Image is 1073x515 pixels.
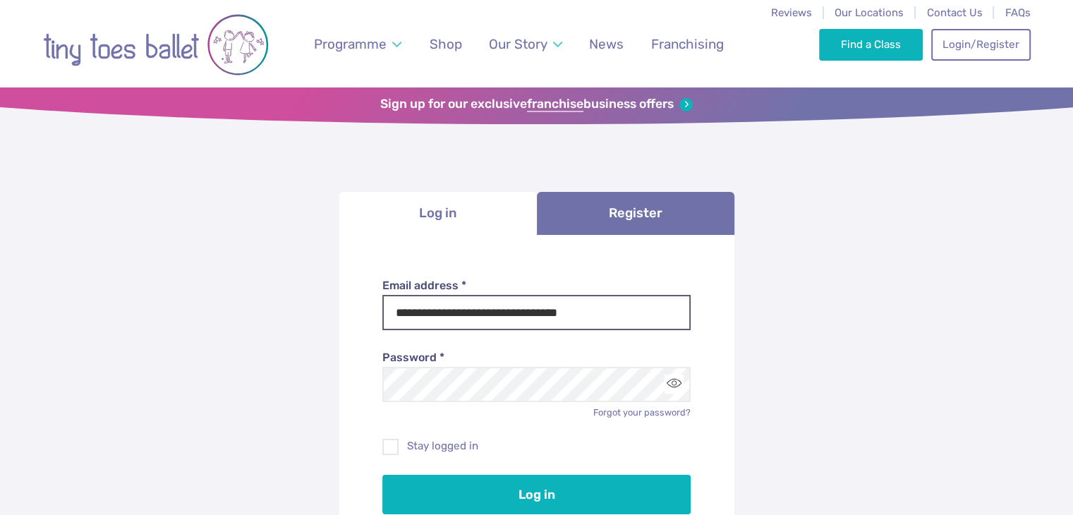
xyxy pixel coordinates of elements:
[382,475,691,514] button: Log in
[382,350,691,365] label: Password *
[482,28,569,61] a: Our Story
[430,36,462,52] span: Shop
[527,97,583,112] strong: franchise
[382,278,691,293] label: Email address *
[589,36,624,52] span: News
[926,6,982,19] a: Contact Us
[583,28,631,61] a: News
[771,6,812,19] a: Reviews
[1005,6,1031,19] a: FAQs
[382,439,691,454] label: Stay logged in
[380,97,693,112] a: Sign up for our exclusivefranchisebusiness offers
[593,407,691,418] a: Forgot your password?
[819,29,923,60] a: Find a Class
[314,36,387,52] span: Programme
[931,29,1030,60] a: Login/Register
[665,375,684,394] button: Toggle password visibility
[423,28,468,61] a: Shop
[651,36,724,52] span: Franchising
[835,6,904,19] a: Our Locations
[537,192,734,235] a: Register
[43,9,269,80] img: tiny toes ballet
[307,28,408,61] a: Programme
[644,28,730,61] a: Franchising
[489,36,547,52] span: Our Story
